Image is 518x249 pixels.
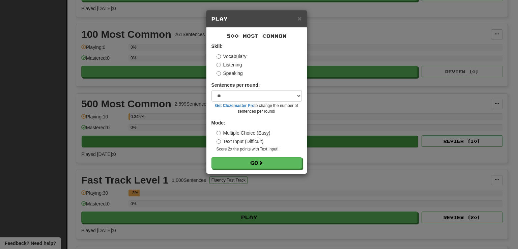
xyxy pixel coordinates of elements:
span: × [297,15,301,22]
input: Vocabulary [217,54,221,59]
h5: Play [211,16,302,22]
label: Text Input (Difficult) [217,138,264,145]
button: Close [297,15,301,22]
button: Go [211,157,302,169]
strong: Skill: [211,44,223,49]
label: Multiple Choice (Easy) [217,130,270,136]
small: Score 2x the points with Text Input ! [217,146,302,152]
label: Sentences per round: [211,82,260,88]
label: Vocabulary [217,53,247,60]
input: Text Input (Difficult) [217,139,221,144]
small: to change the number of sentences per round! [211,103,302,114]
label: Speaking [217,70,243,77]
input: Listening [217,63,221,67]
strong: Mode: [211,120,225,126]
span: 500 Most Common [227,33,287,39]
input: Multiple Choice (Easy) [217,131,221,135]
label: Listening [217,61,242,68]
a: Get Clozemaster Pro [215,103,255,108]
input: Speaking [217,71,221,76]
